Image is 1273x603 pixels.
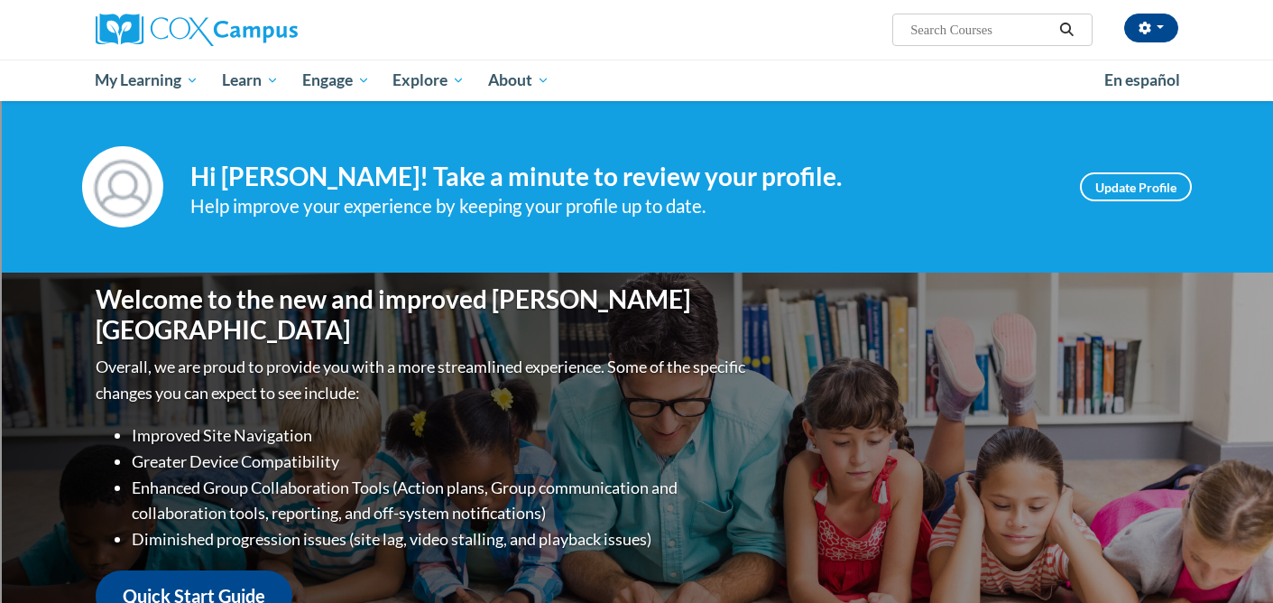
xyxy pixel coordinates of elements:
[291,60,382,101] a: Engage
[476,60,561,101] a: About
[69,60,1205,101] div: Main menu
[381,60,476,101] a: Explore
[96,14,298,46] img: Cox Campus
[1124,14,1178,42] button: Account Settings
[1104,70,1180,89] span: En español
[1201,531,1259,589] iframe: Button to launch messaging window
[392,70,465,91] span: Explore
[1053,19,1080,41] button: Search
[302,70,370,91] span: Engage
[488,70,549,91] span: About
[95,70,198,91] span: My Learning
[84,60,211,101] a: My Learning
[210,60,291,101] a: Learn
[909,19,1053,41] input: Search Courses
[1093,61,1192,99] a: En español
[222,70,279,91] span: Learn
[96,14,438,46] a: Cox Campus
